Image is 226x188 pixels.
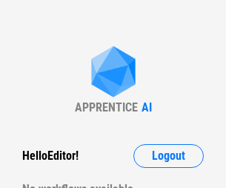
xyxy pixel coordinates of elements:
div: AI [142,100,152,114]
div: APPRENTICE [75,100,138,114]
span: Logout [152,150,185,162]
div: Hello Editor ! [22,144,79,168]
img: Apprentice AI [84,46,143,100]
button: Logout [133,144,204,168]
